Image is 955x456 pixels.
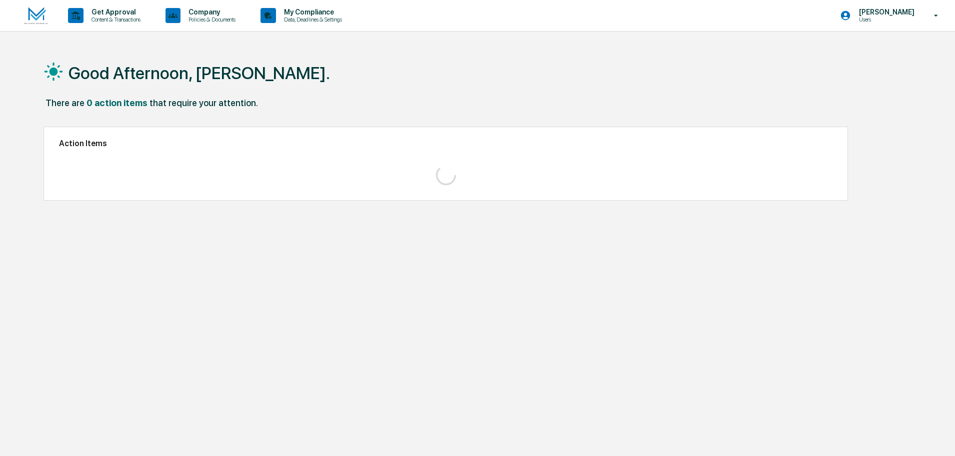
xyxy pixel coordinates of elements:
[83,8,145,16] p: Get Approval
[45,98,84,108] div: There are
[68,63,330,83] h1: Good Afternoon, [PERSON_NAME].
[180,16,240,23] p: Policies & Documents
[24,7,48,25] img: logo
[83,16,145,23] p: Content & Transactions
[851,16,919,23] p: Users
[276,8,347,16] p: My Compliance
[59,139,832,148] h2: Action Items
[851,8,919,16] p: [PERSON_NAME]
[180,8,240,16] p: Company
[276,16,347,23] p: Data, Deadlines & Settings
[86,98,147,108] div: 0 action items
[149,98,258,108] div: that require your attention.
